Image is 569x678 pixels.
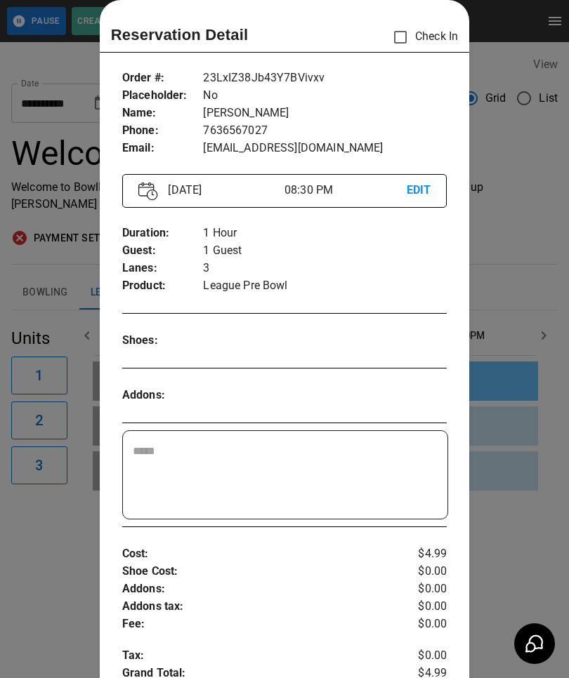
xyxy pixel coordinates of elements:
[203,87,447,105] p: No
[122,545,393,563] p: Cost :
[386,22,458,52] p: Check In
[122,225,204,242] p: Duration :
[203,260,447,277] p: 3
[393,580,447,598] p: $0.00
[122,580,393,598] p: Addons :
[122,122,204,140] p: Phone :
[122,598,393,616] p: Addons tax :
[122,69,204,87] p: Order # :
[162,182,284,199] p: [DATE]
[407,182,431,199] p: EDIT
[203,105,447,122] p: [PERSON_NAME]
[122,140,204,157] p: Email :
[203,277,447,295] p: League Pre Bowl
[122,87,204,105] p: Placeholder :
[122,387,204,404] p: Addons :
[284,182,407,199] p: 08:30 PM
[122,242,204,260] p: Guest :
[203,140,447,157] p: [EMAIL_ADDRESS][DOMAIN_NAME]
[111,23,249,46] p: Reservation Detail
[122,260,204,277] p: Lanes :
[393,545,447,563] p: $4.99
[393,563,447,580] p: $0.00
[203,225,447,242] p: 1 Hour
[122,616,393,633] p: Fee :
[393,598,447,616] p: $0.00
[122,105,204,122] p: Name :
[122,563,393,580] p: Shoe Cost :
[393,616,447,633] p: $0.00
[138,182,158,201] img: Vector
[203,69,447,87] p: 23LxIZ38Jb43Y7BVivxv
[393,647,447,665] p: $0.00
[122,647,393,665] p: Tax :
[203,122,447,140] p: 7636567027
[203,242,447,260] p: 1 Guest
[122,277,204,295] p: Product :
[122,332,204,350] p: Shoes :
